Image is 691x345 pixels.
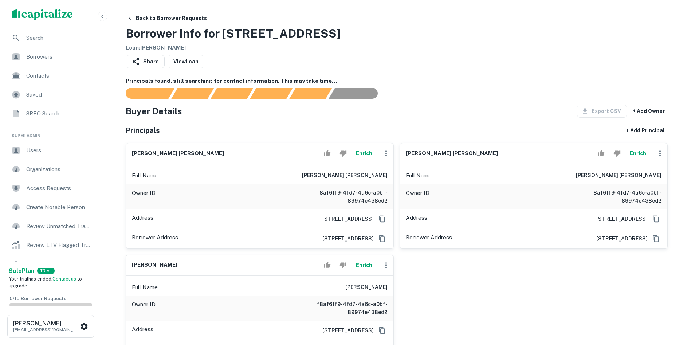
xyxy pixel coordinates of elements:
h6: Principals found, still searching for contact information. This may take time... [126,77,668,85]
span: Search [26,34,91,42]
strong: Solo Plan [9,267,34,274]
span: Create Notable Person [26,203,91,212]
button: Back to Borrower Requests [124,12,210,25]
p: Owner ID [132,300,156,316]
button: Copy Address [651,213,661,224]
h6: f8af6ff9-4fd7-4a6c-a0bf-89974e438ed2 [300,300,388,316]
p: [EMAIL_ADDRESS][DOMAIN_NAME] [13,326,79,333]
button: Enrich [627,146,650,161]
a: Users [6,142,96,159]
button: Accept [321,258,334,273]
h4: Buyer Details [126,105,182,118]
button: Copy Address [377,325,388,336]
span: Contacts [26,71,91,80]
p: Owner ID [406,189,429,205]
p: Full Name [132,171,158,180]
span: SREO Search [26,109,91,118]
p: Owner ID [132,189,156,205]
h6: [PERSON_NAME] [13,321,79,326]
h6: Loan : [PERSON_NAME] [126,44,341,52]
span: Review Unmatched Transactions [26,222,91,231]
a: [STREET_ADDRESS] [317,215,374,223]
div: Sending borrower request to AI... [117,88,172,99]
button: Reject [337,146,349,161]
button: Accept [595,146,608,161]
p: Address [132,213,153,224]
button: Share [126,55,165,68]
a: Review LTV Flagged Transactions [6,236,96,254]
h6: [PERSON_NAME] [PERSON_NAME] [132,149,224,158]
button: + Add Owner [630,105,668,118]
span: Lender Admin View [26,260,91,268]
span: Organizations [26,165,91,174]
a: [STREET_ADDRESS] [590,215,648,223]
div: Principals found, AI now looking for contact information... [250,88,293,99]
button: Copy Address [377,213,388,224]
a: [STREET_ADDRESS] [317,326,374,334]
h6: f8af6ff9-4fd7-4a6c-a0bf-89974e438ed2 [574,189,661,205]
div: Documents found, AI parsing details... [211,88,253,99]
a: [STREET_ADDRESS] [317,235,374,243]
h6: [PERSON_NAME] [PERSON_NAME] [576,171,661,180]
div: AI fulfillment process complete. [329,88,386,99]
button: + Add Principal [623,124,668,137]
div: TRIAL [37,268,55,274]
iframe: Chat Widget [655,287,691,322]
p: Full Name [406,171,432,180]
h6: [PERSON_NAME] [132,261,177,269]
img: capitalize-logo.png [12,9,73,20]
h6: [PERSON_NAME] [345,283,388,292]
h6: [PERSON_NAME] [PERSON_NAME] [302,171,388,180]
div: Your request is received and processing... [171,88,214,99]
a: Lender Admin View [6,255,96,273]
span: Your trial has ended. to upgrade. [9,276,82,289]
p: Address [132,325,153,336]
a: Search [6,29,96,47]
a: Contacts [6,67,96,85]
a: [STREET_ADDRESS] [590,235,648,243]
p: Full Name [132,283,158,292]
button: [PERSON_NAME][EMAIL_ADDRESS][DOMAIN_NAME] [7,315,94,338]
a: SREO Search [6,105,96,122]
span: Borrowers [26,52,91,61]
button: Enrich [353,146,376,161]
a: Borrowers [6,48,96,66]
span: Saved [26,90,91,99]
p: Borrower Address [132,233,178,244]
h6: [PERSON_NAME] [PERSON_NAME] [406,149,498,158]
button: Reject [610,146,623,161]
span: Access Requests [26,184,91,193]
a: Saved [6,86,96,103]
a: Contact us [52,276,76,282]
span: 0 / 10 Borrower Requests [9,296,66,301]
li: Super Admin [6,124,96,142]
p: Borrower Address [406,233,452,244]
a: Access Requests [6,180,96,197]
button: Enrich [353,258,376,273]
span: Users [26,146,91,155]
a: ViewLoan [168,55,204,68]
span: Review LTV Flagged Transactions [26,241,91,250]
button: Copy Address [651,233,661,244]
a: Create Notable Person [6,199,96,216]
a: Organizations [6,161,96,178]
button: Accept [321,146,334,161]
div: Principals found, still searching for contact information. This may take time... [289,88,332,99]
p: Address [406,213,427,224]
